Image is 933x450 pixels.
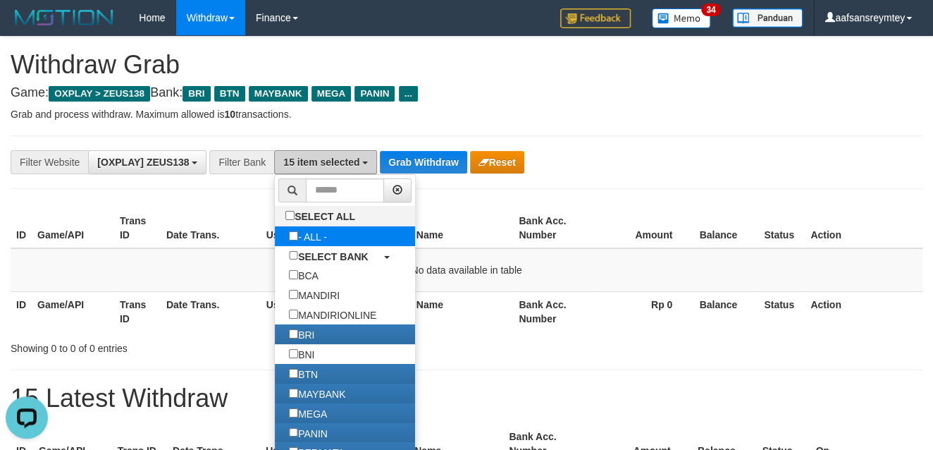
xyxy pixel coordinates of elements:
[595,291,693,332] th: Rp 0
[275,265,333,285] label: BCA
[289,369,298,378] input: BTN
[758,208,805,248] th: Status
[652,8,711,28] img: Button%20Memo.svg
[275,324,328,344] label: BRI
[275,206,369,226] label: SELECT ALL
[275,364,332,384] label: BTN
[693,291,758,332] th: Balance
[97,157,189,168] span: [OXPLAY] ZEUS138
[289,428,298,437] input: PANIN
[595,208,693,248] th: Amount
[311,86,352,102] span: MEGA
[275,403,341,423] label: MEGA
[283,157,359,168] span: 15 item selected
[161,291,261,332] th: Date Trans.
[11,291,32,332] th: ID
[11,384,922,413] h1: 15 Latest Withdraw
[399,86,418,102] span: ...
[11,336,378,355] div: Showing 0 to 0 of 0 entries
[289,270,298,279] input: BCA
[380,151,467,174] button: Grab Withdraw
[805,208,922,248] th: Action
[11,248,922,292] td: No data available in table
[249,86,308,102] span: MAYBANK
[183,86,210,102] span: BRI
[354,86,395,102] span: PANIN
[560,8,631,28] img: Feedback.jpg
[470,151,524,174] button: Reset
[289,389,298,398] input: MAYBANK
[88,150,206,174] button: [OXPLAY] ZEUS138
[214,86,245,102] span: BTN
[32,208,114,248] th: Game/API
[32,291,114,332] th: Game/API
[289,251,298,260] input: SELECT BANK
[805,291,922,332] th: Action
[275,285,354,305] label: MANDIRI
[275,305,390,324] label: MANDIRIONLINE
[275,384,359,403] label: MAYBANK
[361,208,514,248] th: Bank Acc. Name
[11,107,922,121] p: Grab and process withdraw. Maximum allowed is transactions.
[693,208,758,248] th: Balance
[513,208,595,248] th: Bank Acc. Number
[289,310,298,319] input: MANDIRIONLINE
[285,211,295,220] input: SELECT ALL
[732,8,803,28] img: panduan.png
[298,250,369,262] b: SELECT BANK
[11,51,922,79] h1: Withdraw Grab
[275,423,342,443] label: PANIN
[275,246,415,266] a: SELECT BANK
[49,86,150,102] span: OXPLAY > ZEUS138
[289,329,298,339] input: BRI
[275,344,328,364] label: BNI
[11,208,32,248] th: ID
[114,208,161,248] th: Trans ID
[289,349,298,358] input: BNI
[361,291,514,332] th: Bank Acc. Name
[11,150,88,174] div: Filter Website
[701,4,720,16] span: 34
[6,6,48,48] button: Open LiveChat chat widget
[11,86,922,100] h4: Game: Bank:
[758,291,805,332] th: Status
[289,231,298,241] input: - ALL -
[513,291,595,332] th: Bank Acc. Number
[161,208,261,248] th: Date Trans.
[289,290,298,299] input: MANDIRI
[261,291,361,332] th: User ID
[209,150,274,174] div: Filter Bank
[114,291,161,332] th: Trans ID
[274,150,377,174] button: 15 item selected
[11,7,118,28] img: MOTION_logo.png
[224,109,235,120] strong: 10
[261,208,361,248] th: User ID
[289,408,298,418] input: MEGA
[275,226,341,246] label: - ALL -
